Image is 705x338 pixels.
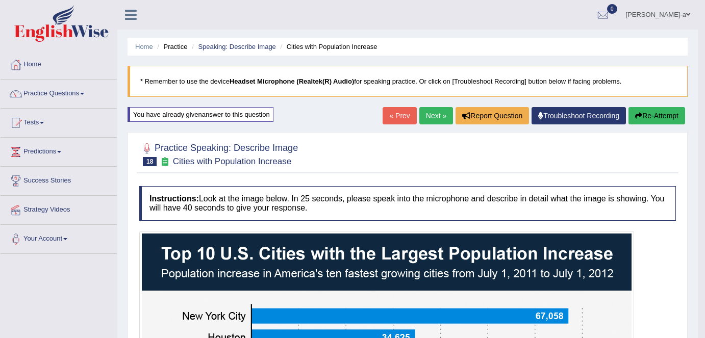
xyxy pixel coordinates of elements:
b: Instructions: [149,194,199,203]
a: Troubleshoot Recording [532,107,626,124]
blockquote: * Remember to use the device for speaking practice. Or click on [Troubleshoot Recording] button b... [128,66,688,97]
a: Speaking: Describe Image [198,43,275,50]
h4: Look at the image below. In 25 seconds, please speak into the microphone and describe in detail w... [139,186,676,220]
a: Predictions [1,138,117,163]
a: « Prev [383,107,416,124]
button: Re-Attempt [628,107,685,124]
a: Home [135,43,153,50]
a: Practice Questions [1,80,117,105]
a: Home [1,50,117,76]
span: 0 [607,4,617,14]
small: Exam occurring question [159,157,170,167]
a: Next » [419,107,453,124]
li: Practice [155,42,187,51]
li: Cities with Population Increase [278,42,377,51]
h2: Practice Speaking: Describe Image [139,141,298,166]
a: Tests [1,109,117,134]
span: 18 [143,157,157,166]
button: Report Question [456,107,529,124]
b: Headset Microphone (Realtek(R) Audio) [230,77,354,85]
small: Cities with Population Increase [173,157,291,166]
a: Your Account [1,225,117,250]
a: Strategy Videos [1,196,117,221]
a: Success Stories [1,167,117,192]
div: You have already given answer to this question [128,107,273,122]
